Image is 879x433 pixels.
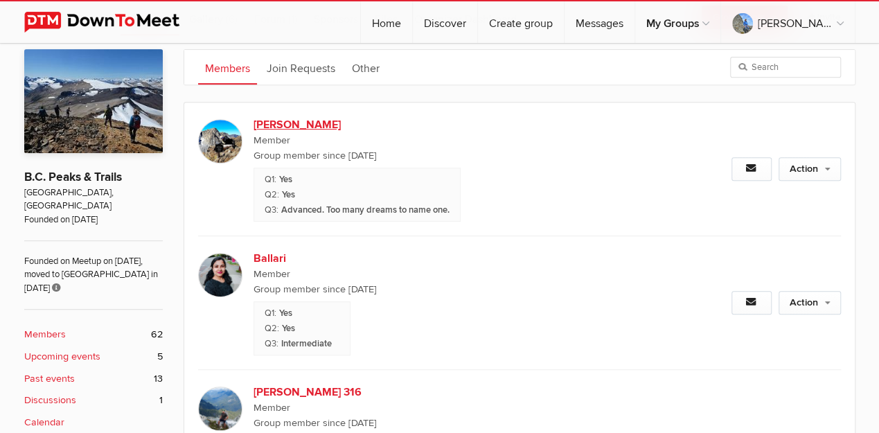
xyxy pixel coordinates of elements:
b: [PERSON_NAME] [254,116,490,133]
span: 1 [159,393,163,408]
span: Would you consider yourself a beginner, intermediate, or advanced hiker/outdoors person? advanced... [265,204,278,215]
span: Advanced. Too many dreams to name one. [281,204,450,215]
a: [PERSON_NAME] Member Group member since [DATE] Yes Yes Advanced. Too many dreams to name one. [198,103,648,236]
img: Carolyn [198,119,242,164]
span: You must be 19 years of age or older to be a member. Do you meet this requirement? [265,308,276,319]
b: Discussions [24,393,76,408]
span: Group member since [DATE] [254,416,648,431]
span: Member [254,133,648,148]
span: Yes [279,174,292,185]
b: Calendar [24,415,64,430]
a: Ballari Member Group member since [DATE] Yes Yes Intermediate [198,236,648,370]
b: Ballari [254,250,490,267]
span: Yes [282,323,295,334]
a: Calendar [24,415,163,430]
a: My Groups [635,1,720,43]
img: B.C. Peaks & Trails [24,49,163,153]
a: [PERSON_NAME] [721,1,855,43]
b: Past events [24,371,75,387]
span: Group member since [DATE] [254,282,648,297]
a: Upcoming events 5 [24,349,163,364]
span: Member [254,267,648,282]
a: Discussions 1 [24,393,163,408]
a: Messages [565,1,634,43]
a: Other [345,50,387,85]
b: [PERSON_NAME] 316 [254,384,490,400]
span: 13 [154,371,163,387]
a: Action [779,291,841,315]
span: Founded on Meetup on [DATE], moved to [GEOGRAPHIC_DATA] in [DATE] [24,240,163,295]
span: It is your responsibility to leave a message with a responsible person, explaining the route you’... [265,323,279,334]
a: Join Requests [260,50,342,85]
b: Members [24,327,66,342]
span: Yes [282,189,295,200]
span: 62 [151,327,163,342]
span: Would you consider yourself a beginner, intermediate, or advanced hiker/outdoors person? advanced... [265,338,278,349]
input: Search [730,57,841,78]
img: Kyle 316 [198,387,242,431]
a: Home [361,1,412,43]
span: Founded on [DATE] [24,213,163,227]
span: 5 [157,349,163,364]
img: Ballari [198,253,242,297]
a: Action [779,157,841,181]
b: Upcoming events [24,349,100,364]
a: Discover [413,1,477,43]
span: Member [254,400,648,416]
span: Group member since [DATE] [254,148,648,164]
a: Past events 13 [24,371,163,387]
span: [GEOGRAPHIC_DATA], [GEOGRAPHIC_DATA] [24,186,163,213]
span: Intermediate [281,338,332,349]
img: DownToMeet [24,12,201,33]
a: Members [198,50,257,85]
span: You must be 19 years of age or older to be a member. Do you meet this requirement? [265,174,276,185]
a: Members 62 [24,327,163,342]
span: It is your responsibility to leave a message with a responsible person, explaining the route you’... [265,189,279,200]
a: Create group [478,1,564,43]
span: Yes [279,308,292,319]
a: B.C. Peaks & Trails [24,170,122,184]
